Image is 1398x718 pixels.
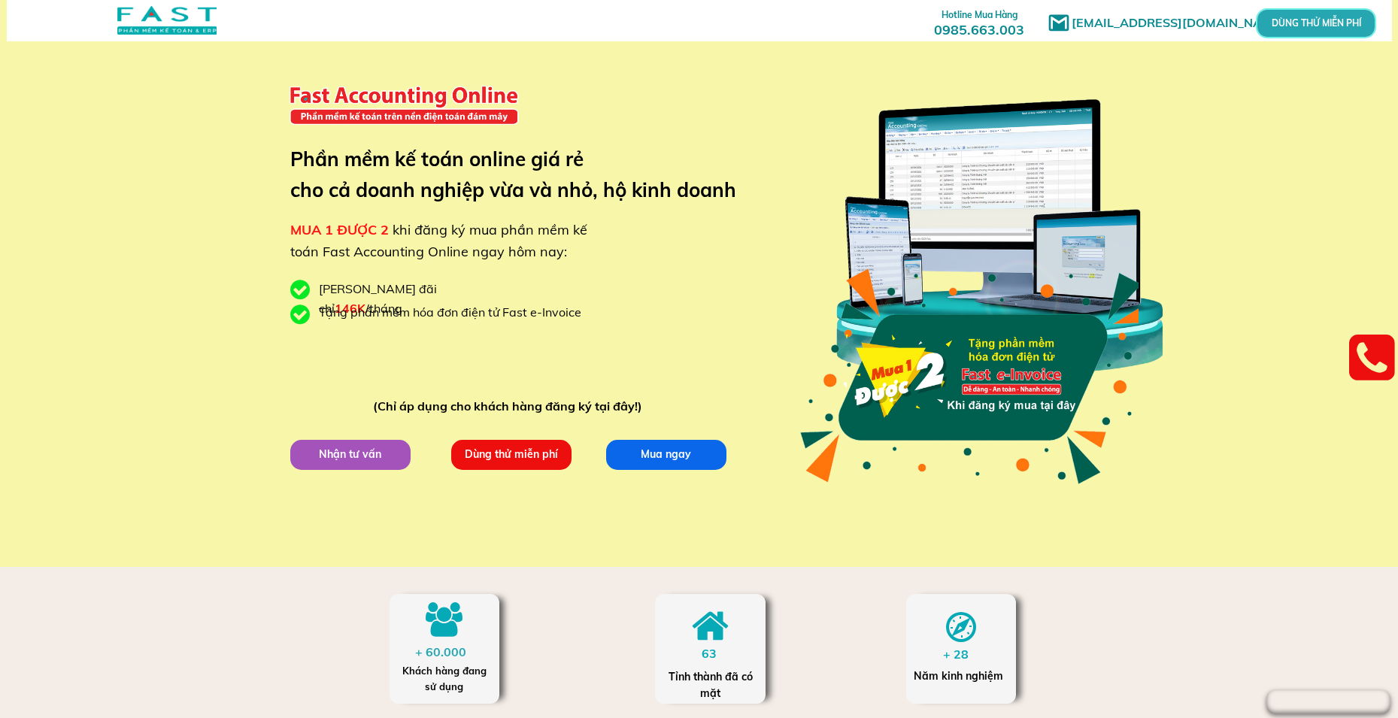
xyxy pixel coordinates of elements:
[319,280,514,318] div: [PERSON_NAME] đãi chỉ /tháng
[290,221,587,260] span: khi đăng ký mua phần mềm kế toán Fast Accounting Online ngay hôm nay:
[667,668,754,702] div: Tỉnh thành đã có mặt
[917,5,1041,38] h3: 0985.663.003
[290,221,389,238] span: MUA 1 ĐƯỢC 2
[943,645,983,665] div: + 28
[1072,14,1293,33] h1: [EMAIL_ADDRESS][DOMAIN_NAME]
[335,301,365,316] span: 146K
[290,144,759,206] h3: Phần mềm kế toán online giá rẻ cho cả doanh nghiệp vừa và nhỏ, hộ kinh doanh
[942,9,1017,20] span: Hotline Mua Hàng
[290,439,410,469] p: Nhận tư vấn
[373,397,649,417] div: (Chỉ áp dụng cho khách hàng đăng ký tại đây!)
[702,644,731,664] div: 63
[1298,20,1333,28] p: DÙNG THỬ MIỄN PHÍ
[319,303,593,323] div: Tặng phần mềm hóa đơn điện tử Fast e-Invoice
[415,643,474,662] div: + 60.000
[605,439,726,469] p: Mua ngay
[450,439,571,469] p: Dùng thử miễn phí
[914,668,1008,684] div: Năm kinh nghiệm
[397,663,491,695] div: Khách hàng đang sử dụng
